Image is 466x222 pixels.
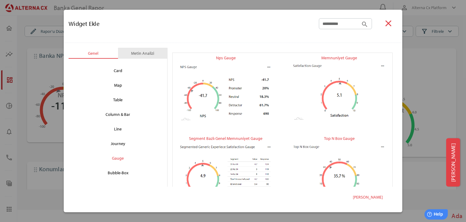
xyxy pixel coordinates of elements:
[177,142,274,203] img: SegmentedGenericExperienceSatisfactionGaugeChart.png
[78,110,157,120] div: Column & Bar
[450,143,457,182] span: [PERSON_NAME]
[131,50,154,57] div: Metin Analizi
[78,124,157,134] div: Line
[78,81,157,90] div: Map
[173,134,279,207] button: Segment Bazlı Genel Memnuniyet Gauge
[446,138,460,186] button: [PERSON_NAME]
[216,54,236,61] div: Nps Gauge
[353,193,383,201] span: [PERSON_NAME]
[291,142,387,203] img: TopNBoxGaugeChart.png
[78,139,157,149] div: Journey
[78,66,157,76] div: Card
[321,54,357,61] div: Memnuniyet Gauge
[189,135,262,142] div: Segment Bazlı Genel Memnuniyet Gauge
[177,61,274,123] img: NpsGaugeChart.png
[324,135,355,142] div: Top N Box Gauge
[286,53,392,126] button: Memnuniyet Gauge
[348,192,388,203] button: [PERSON_NAME]
[291,61,387,122] img: SatisfactionGaugeChart.png
[78,154,157,163] div: Gauge
[88,50,98,57] div: Genel
[69,19,309,29] div: Widget Ekle
[286,134,392,206] button: Top N Box Gauge
[78,168,157,178] div: Bubble-Box
[361,21,368,28] i: search
[173,53,279,127] button: Nps Gauge
[78,95,157,105] div: Table
[383,18,393,29] i: close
